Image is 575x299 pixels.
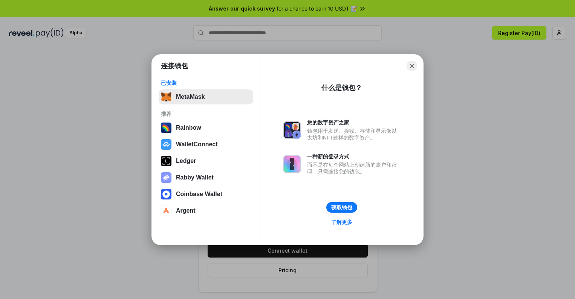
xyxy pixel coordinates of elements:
div: 一种新的登录方式 [307,153,401,160]
button: Rabby Wallet [159,170,253,185]
img: svg+xml,%3Csvg%20xmlns%3D%22http%3A%2F%2Fwww.w3.org%2F2000%2Fsvg%22%20width%3D%2228%22%20height%3... [161,156,171,166]
img: svg+xml,%3Csvg%20xmlns%3D%22http%3A%2F%2Fwww.w3.org%2F2000%2Fsvg%22%20fill%3D%22none%22%20viewBox... [283,155,301,173]
div: MetaMask [176,94,205,100]
button: WalletConnect [159,137,253,152]
h1: 连接钱包 [161,61,188,71]
button: Close [407,61,417,71]
button: Coinbase Wallet [159,187,253,202]
img: svg+xml,%3Csvg%20xmlns%3D%22http%3A%2F%2Fwww.w3.org%2F2000%2Fsvg%22%20fill%3D%22none%22%20viewBox... [161,172,171,183]
img: svg+xml,%3Csvg%20width%3D%2228%22%20height%3D%2228%22%20viewBox%3D%220%200%2028%2028%22%20fill%3D... [161,139,171,150]
button: 获取钱包 [326,202,357,213]
div: 推荐 [161,110,251,117]
img: svg+xml,%3Csvg%20xmlns%3D%22http%3A%2F%2Fwww.w3.org%2F2000%2Fsvg%22%20fill%3D%22none%22%20viewBox... [283,121,301,139]
img: svg+xml,%3Csvg%20width%3D%2228%22%20height%3D%2228%22%20viewBox%3D%220%200%2028%2028%22%20fill%3D... [161,205,171,216]
div: Ledger [176,158,196,164]
div: WalletConnect [176,141,218,148]
div: 什么是钱包？ [321,83,362,92]
div: 您的数字资产之家 [307,119,401,126]
div: 已安装 [161,80,251,86]
div: Rabby Wallet [176,174,214,181]
button: MetaMask [159,89,253,104]
div: Argent [176,207,196,214]
button: Ledger [159,153,253,169]
div: 了解更多 [331,219,352,225]
div: 获取钱包 [331,204,352,211]
a: 了解更多 [327,217,357,227]
div: Coinbase Wallet [176,191,222,198]
img: svg+xml,%3Csvg%20fill%3D%22none%22%20height%3D%2233%22%20viewBox%3D%220%200%2035%2033%22%20width%... [161,92,171,102]
button: Rainbow [159,120,253,135]
div: 而不是在每个网站上创建新的账户和密码，只需连接您的钱包。 [307,161,401,175]
button: Argent [159,203,253,218]
img: svg+xml,%3Csvg%20width%3D%22120%22%20height%3D%22120%22%20viewBox%3D%220%200%20120%20120%22%20fil... [161,123,171,133]
img: svg+xml,%3Csvg%20width%3D%2228%22%20height%3D%2228%22%20viewBox%3D%220%200%2028%2028%22%20fill%3D... [161,189,171,199]
div: 钱包用于发送、接收、存储和显示像以太坊和NFT这样的数字资产。 [307,127,401,141]
div: Rainbow [176,124,201,131]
